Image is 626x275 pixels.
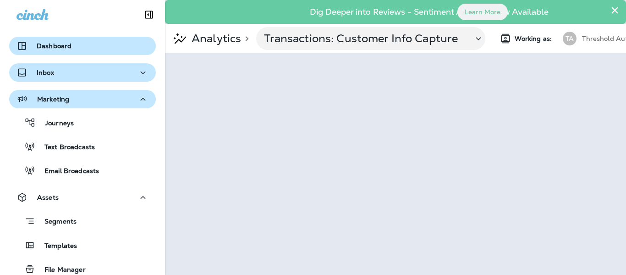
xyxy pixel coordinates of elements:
[563,32,577,45] div: TA
[188,32,241,45] p: Analytics
[36,119,74,128] p: Journeys
[37,95,69,103] p: Marketing
[241,35,249,42] p: >
[35,167,99,176] p: Email Broadcasts
[9,137,156,156] button: Text Broadcasts
[37,42,71,50] p: Dashboard
[136,6,162,24] button: Collapse Sidebar
[264,32,466,45] p: Transactions: Customer Info Capture
[35,218,77,227] p: Segments
[9,37,156,55] button: Dashboard
[9,161,156,180] button: Email Broadcasts
[35,242,77,251] p: Templates
[9,188,156,207] button: Assets
[9,90,156,108] button: Marketing
[9,63,156,82] button: Inbox
[9,113,156,132] button: Journeys
[37,69,54,76] p: Inbox
[283,11,575,13] p: Dig Deeper into Reviews - Sentiment Analysis Now Available
[35,143,95,152] p: Text Broadcasts
[457,4,508,20] button: Learn More
[610,3,619,17] button: Close
[37,194,59,201] p: Assets
[35,266,86,275] p: File Manager
[9,236,156,255] button: Templates
[515,35,554,43] span: Working as:
[9,211,156,231] button: Segments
